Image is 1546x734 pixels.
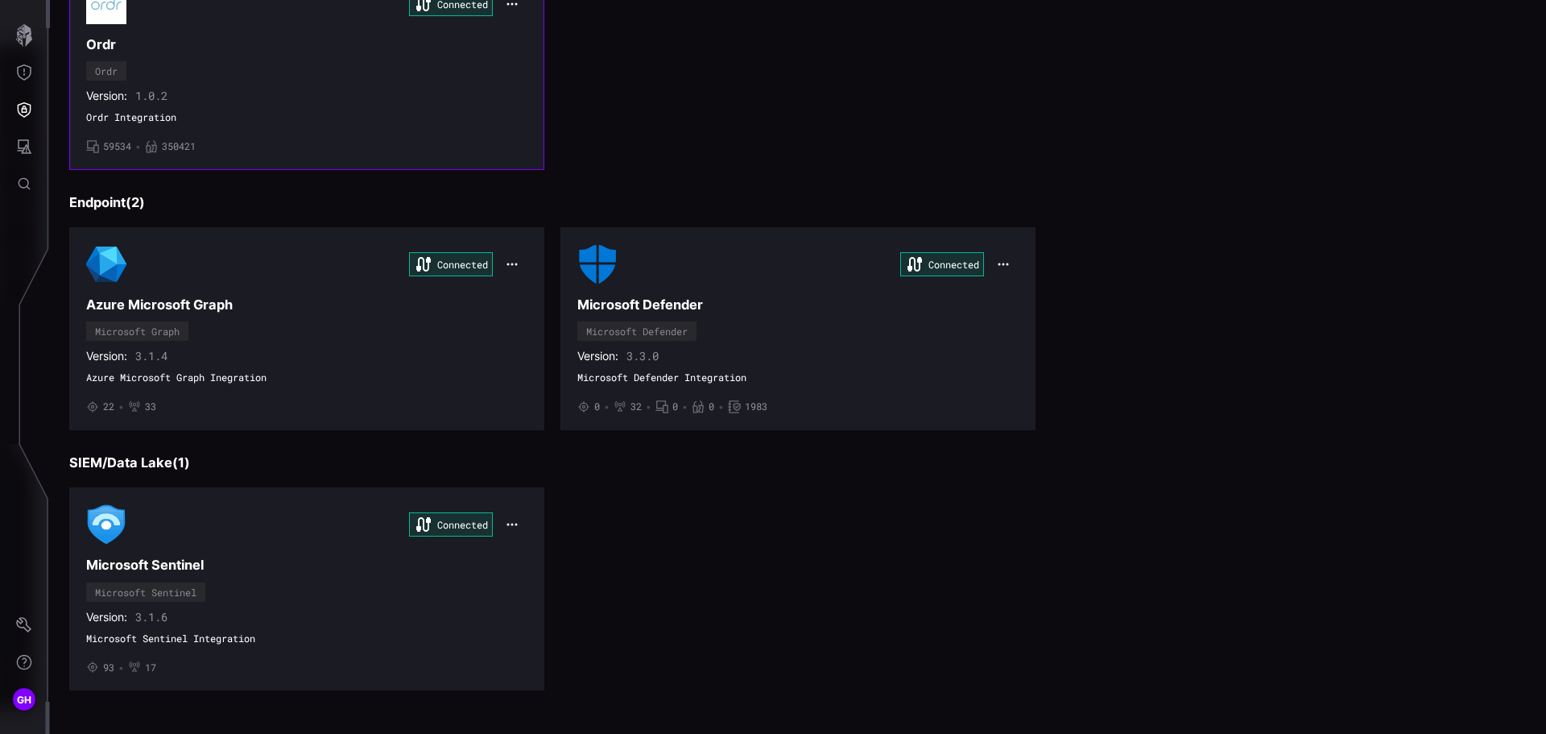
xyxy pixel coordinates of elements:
[586,326,688,336] div: Microsoft Defender
[672,400,678,413] span: 0
[118,661,124,674] span: •
[577,244,618,284] img: Microsoft Defender
[577,297,1019,313] h3: Microsoft Defender
[95,587,196,597] div: Microsoft Sentinel
[86,632,527,645] span: Microsoft Sentinel Integration
[135,140,141,153] span: •
[682,400,688,413] span: •
[630,400,642,413] span: 32
[86,89,127,103] span: Version:
[646,400,651,413] span: •
[577,371,1019,384] span: Microsoft Defender Integration
[409,252,493,276] div: Connected
[604,400,610,413] span: •
[86,36,527,53] h3: Ordr
[69,454,1527,471] h3: SIEM/Data Lake ( 1 )
[103,140,131,153] span: 59534
[103,661,114,674] span: 93
[86,111,527,124] span: Ordr Integration
[118,400,124,413] span: •
[594,400,600,413] span: 0
[135,349,167,363] span: 3.1.4
[718,400,724,413] span: •
[145,661,156,674] span: 17
[1,681,48,718] button: GH
[103,400,114,413] span: 22
[135,610,167,624] span: 3.1.6
[95,66,118,76] div: Ordr
[162,140,196,153] span: 350421
[709,400,714,413] span: 0
[86,610,127,624] span: Version:
[95,326,180,336] div: Microsoft Graph
[135,89,167,103] span: 1.0.2
[86,244,126,284] img: Microsoft Graph
[86,371,527,384] span: Azure Microsoft Graph Inegration
[17,691,32,708] span: GH
[900,252,984,276] div: Connected
[86,349,127,363] span: Version:
[745,400,767,413] span: 1983
[69,194,1527,211] h3: Endpoint ( 2 )
[86,297,527,313] h3: Azure Microsoft Graph
[409,512,493,537] div: Connected
[577,349,618,363] span: Version:
[626,349,659,363] span: 3.3.0
[145,400,156,413] span: 33
[86,557,527,574] h3: Microsoft Sentinel
[86,504,126,545] img: Microsoft Sentinel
